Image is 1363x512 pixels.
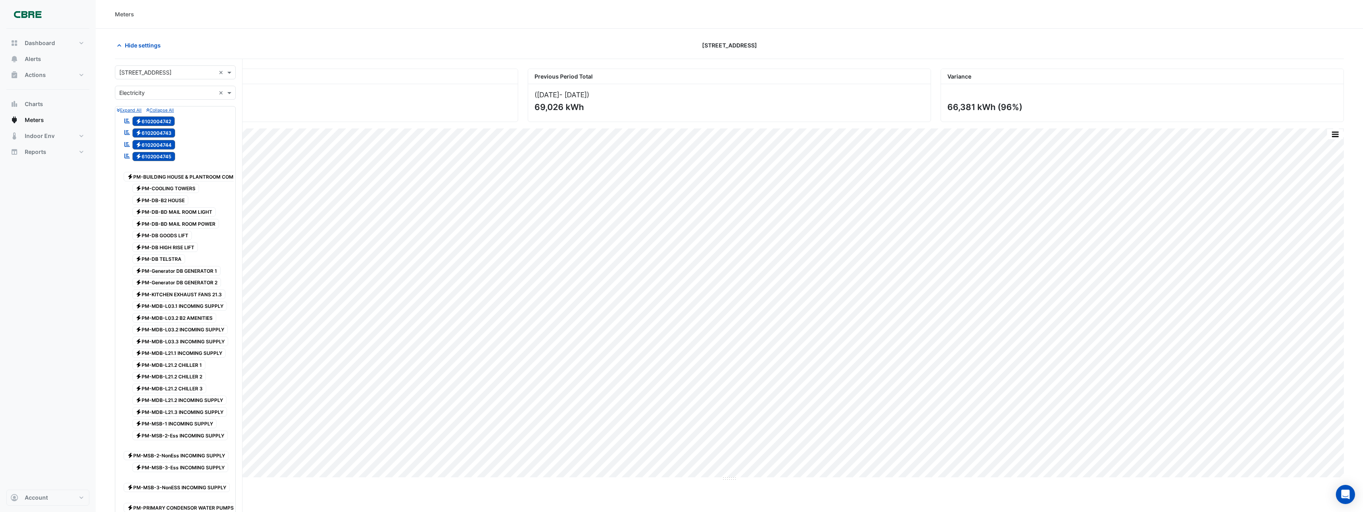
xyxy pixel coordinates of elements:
span: 6102004743 [132,128,176,138]
div: 135,408 kWh [122,102,510,112]
span: PM-MDB-L21.2 CHILLER 1 [132,360,206,370]
button: Expand All [117,106,142,114]
fa-icon: Electricity [136,350,142,356]
span: 6102004744 [132,140,176,150]
fa-icon: Electricity [136,268,142,274]
span: - [DATE] [559,91,587,99]
span: PM-MDB-L21.2 INCOMING SUPPLY [132,396,227,405]
span: PM-MSB-1 INCOMING SUPPLY [132,419,217,429]
app-icon: Indoor Env [10,132,18,140]
button: Collapse All [146,106,174,114]
fa-icon: Electricity [136,315,142,321]
fa-icon: Electricity [136,197,142,203]
fa-icon: Electricity [127,453,133,459]
span: PM-MSB-2-NonEss INCOMING SUPPLY [124,451,229,461]
div: Variance [941,69,1343,84]
app-icon: Meters [10,116,18,124]
span: PM-MSB-3-Ess INCOMING SUPPLY [132,463,229,472]
fa-icon: Electricity [136,232,142,238]
fa-icon: Reportable [124,141,131,148]
span: Reports [25,148,46,156]
app-icon: Actions [10,71,18,79]
fa-icon: Electricity [136,397,142,403]
span: PM-DB-BD MAIL ROOM LIGHT [132,207,216,217]
span: PM-MDB-L03.2 B2 AMENITIES [132,313,217,323]
span: PM-DB GOODS LIFT [132,231,192,240]
span: PM-MSB-3-NonESS INCOMING SUPPLY [124,483,230,492]
span: Clear [219,68,225,77]
fa-icon: Electricity [136,221,142,226]
fa-icon: Electricity [136,142,142,148]
span: PM-COOLING TOWERS [132,184,199,193]
span: PM-DB-B2 HOUSE [132,195,189,205]
span: [STREET_ADDRESS] [702,41,757,49]
fa-icon: Reportable [124,153,131,160]
span: PM-Generator DB GENERATOR 2 [132,278,221,288]
div: Current Period Total [115,69,518,84]
app-icon: Charts [10,100,18,108]
span: PM-MDB-L21.3 INCOMING SUPPLY [132,407,227,417]
div: Meters [115,10,134,18]
span: PM-MDB-L03.1 INCOMING SUPPLY [132,301,227,311]
img: Company Logo [10,6,45,22]
div: ([DATE] ) [122,91,511,99]
div: ([DATE] ) [535,91,924,99]
span: Alerts [25,55,41,63]
fa-icon: Electricity [136,409,142,415]
span: Hide settings [125,41,161,49]
app-icon: Alerts [10,55,18,63]
fa-icon: Electricity [136,374,142,380]
span: Indoor Env [25,132,55,140]
span: PM-MDB-L21.2 CHILLER 2 [132,372,206,382]
fa-icon: Electricity [136,421,142,427]
span: PM-DB-BD MAIL ROOM POWER [132,219,219,228]
button: Charts [6,96,89,112]
span: Meters [25,116,44,124]
span: PM-DB HIGH RISE LIFT [132,242,198,252]
span: PM-MDB-L21.1 INCOMING SUPPLY [132,349,226,358]
fa-icon: Electricity [136,209,142,215]
span: Clear [219,89,225,97]
button: Indoor Env [6,128,89,144]
button: More Options [1327,129,1343,139]
button: Reports [6,144,89,160]
fa-icon: Electricity [136,185,142,191]
div: Previous Period Total [528,69,931,84]
app-icon: Reports [10,148,18,156]
fa-icon: Electricity [127,484,133,490]
fa-icon: Electricity [136,385,142,391]
span: PM-MDB-L21.2 CHILLER 3 [132,384,207,393]
span: Dashboard [25,39,55,47]
span: PM-MDB-L03.2 INCOMING SUPPLY [132,325,228,335]
span: Account [25,494,48,502]
fa-icon: Electricity [136,130,142,136]
span: PM-MDB-L03.3 INCOMING SUPPLY [132,337,229,346]
span: 6102004742 [132,116,175,126]
fa-icon: Electricity [136,118,142,124]
button: Meters [6,112,89,128]
fa-icon: Electricity [136,362,142,368]
button: Hide settings [115,38,166,52]
fa-icon: Electricity [127,504,133,510]
button: Alerts [6,51,89,67]
fa-icon: Electricity [136,338,142,344]
span: PM-MSB-2-Ess INCOMING SUPPLY [132,431,228,440]
fa-icon: Electricity [136,154,142,160]
span: Actions [25,71,46,79]
fa-icon: Electricity [136,244,142,250]
span: PM-Generator DB GENERATOR 1 [132,266,221,276]
button: Dashboard [6,35,89,51]
span: PM-DB TELSTRA [132,254,185,264]
fa-icon: Reportable [124,117,131,124]
div: Open Intercom Messenger [1336,485,1355,504]
div: 66,381 kWh (96%) [947,102,1335,112]
app-icon: Dashboard [10,39,18,47]
span: PM-BUILDING HOUSE & PLANTROOM COMMOM RISER [124,172,264,181]
fa-icon: Electricity [136,256,142,262]
button: Account [6,490,89,506]
small: Expand All [117,108,142,113]
fa-icon: Reportable [124,129,131,136]
fa-icon: Electricity [136,303,142,309]
fa-icon: Electricity [136,291,142,297]
span: Charts [25,100,43,108]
